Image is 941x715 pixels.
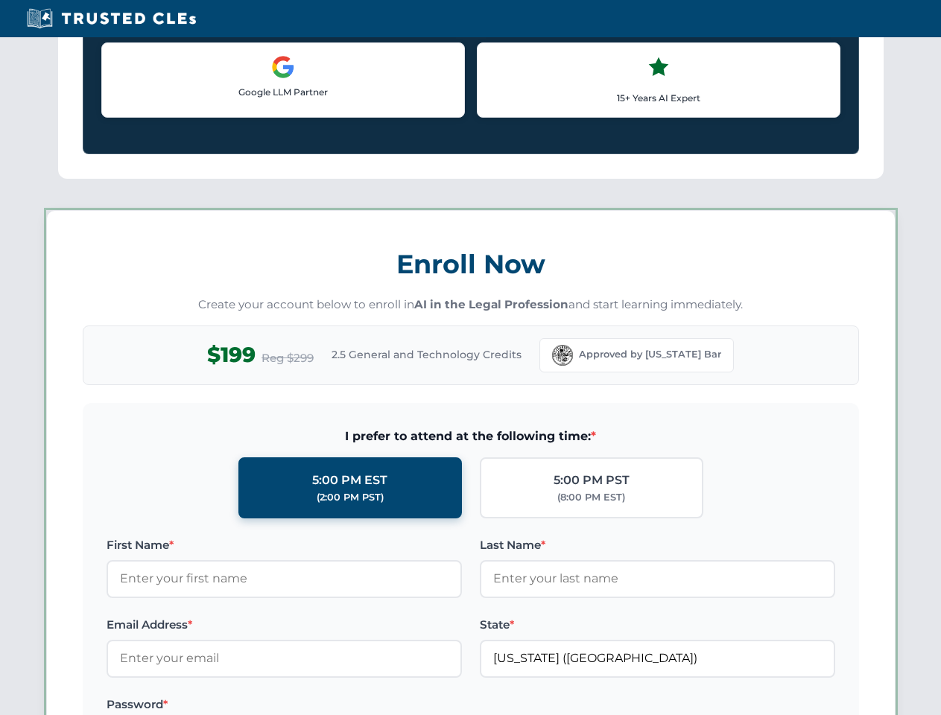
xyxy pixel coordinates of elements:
p: 15+ Years AI Expert [489,91,828,105]
span: I prefer to attend at the following time: [107,427,835,446]
input: Florida (FL) [480,640,835,677]
strong: AI in the Legal Profession [414,297,568,311]
div: (2:00 PM PST) [317,490,384,505]
h3: Enroll Now [83,241,859,287]
label: Last Name [480,536,835,554]
div: (8:00 PM EST) [557,490,625,505]
span: 2.5 General and Technology Credits [332,346,522,363]
input: Enter your email [107,640,462,677]
label: First Name [107,536,462,554]
span: $199 [207,338,256,372]
img: Florida Bar [552,345,573,366]
p: Create your account below to enroll in and start learning immediately. [83,296,859,314]
img: Trusted CLEs [22,7,200,30]
div: 5:00 PM PST [554,471,630,490]
label: State [480,616,835,634]
span: Reg $299 [262,349,314,367]
span: Approved by [US_STATE] Bar [579,347,721,362]
img: Google [271,55,295,79]
label: Password [107,696,462,714]
label: Email Address [107,616,462,634]
p: Google LLM Partner [114,85,452,99]
input: Enter your last name [480,560,835,597]
input: Enter your first name [107,560,462,597]
div: 5:00 PM EST [312,471,387,490]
